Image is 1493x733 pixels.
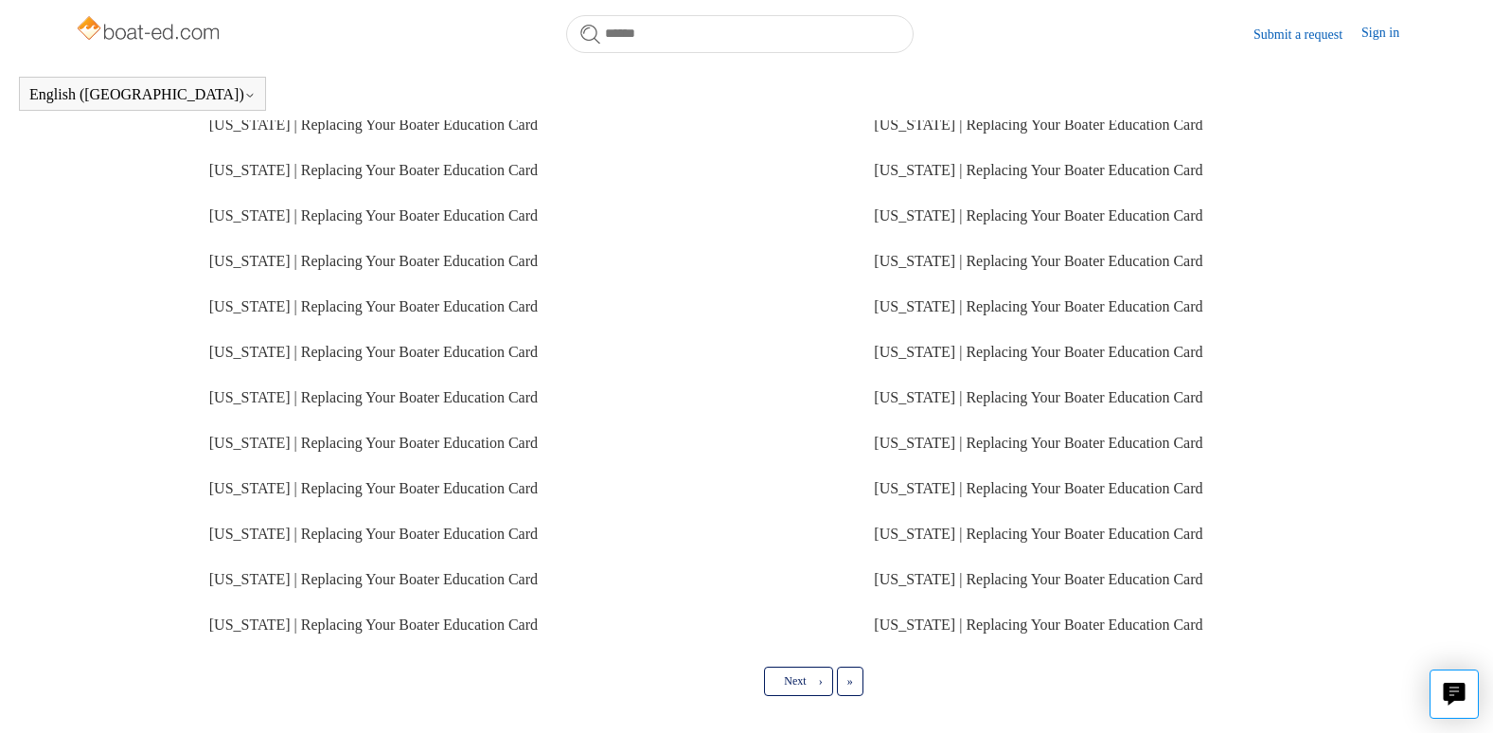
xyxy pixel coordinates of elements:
a: [US_STATE] | Replacing Your Boater Education Card [209,344,538,360]
a: [US_STATE] | Replacing Your Boater Education Card [209,435,538,451]
a: Sign in [1361,23,1418,45]
img: Boat-Ed Help Center home page [75,11,225,49]
span: Next [784,674,806,688]
a: [US_STATE] | Replacing Your Boater Education Card [209,480,538,496]
a: [US_STATE] | Replacing Your Boater Education Card [874,389,1202,405]
a: [US_STATE] | Replacing Your Boater Education Card [209,526,538,542]
a: [US_STATE] | Replacing Your Boater Education Card [874,116,1202,133]
a: [US_STATE] | Replacing Your Boater Education Card [874,207,1202,223]
a: [US_STATE] | Replacing Your Boater Education Card [209,116,538,133]
a: Submit a request [1253,25,1361,45]
a: Next [764,667,832,695]
span: » [847,674,853,688]
a: [US_STATE] | Replacing Your Boater Education Card [874,253,1202,269]
a: [US_STATE] | Replacing Your Boater Education Card [874,344,1202,360]
input: Search [566,15,914,53]
a: [US_STATE] | Replacing Your Boater Education Card [209,207,538,223]
a: [US_STATE] | Replacing Your Boater Education Card [874,617,1202,633]
a: [US_STATE] | Replacing Your Boater Education Card [209,253,538,269]
a: [US_STATE] | Replacing Your Boater Education Card [209,162,538,178]
a: [US_STATE] | Replacing Your Boater Education Card [209,298,538,314]
button: English ([GEOGRAPHIC_DATA]) [29,86,256,103]
a: [US_STATE] | Replacing Your Boater Education Card [209,617,538,633]
a: [US_STATE] | Replacing Your Boater Education Card [209,389,538,405]
a: [US_STATE] | Replacing Your Boater Education Card [209,571,538,587]
a: [US_STATE] | Replacing Your Boater Education Card [874,526,1202,542]
a: [US_STATE] | Replacing Your Boater Education Card [874,480,1202,496]
a: [US_STATE] | Replacing Your Boater Education Card [874,162,1202,178]
span: › [819,674,823,688]
a: [US_STATE] | Replacing Your Boater Education Card [874,571,1202,587]
a: [US_STATE] | Replacing Your Boater Education Card [874,435,1202,451]
a: [US_STATE] | Replacing Your Boater Education Card [874,298,1202,314]
button: Live chat [1430,670,1479,719]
